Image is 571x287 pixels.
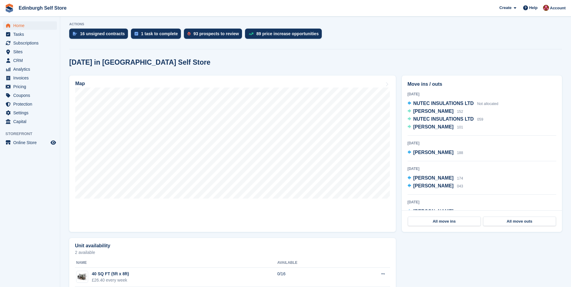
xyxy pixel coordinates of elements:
a: [PERSON_NAME] 188 [408,149,463,157]
span: [PERSON_NAME] [413,124,454,129]
a: menu [3,56,57,65]
h2: Unit availability [75,243,110,248]
span: [PERSON_NAME] [413,175,454,181]
a: NUTEC INSULATIONS LTD Not allocated [408,100,498,108]
a: [PERSON_NAME] 174 [408,174,463,182]
div: 1 task to complete [141,31,178,36]
span: 188 [457,151,463,155]
a: menu [3,138,57,147]
h2: [DATE] in [GEOGRAPHIC_DATA] Self Store [69,58,210,66]
img: price_increase_opportunities-93ffe204e8149a01c8c9dc8f82e8f89637d9d84a8eef4429ea346261dce0b2c0.svg [249,32,253,35]
span: Online Store [13,138,49,147]
a: menu [3,48,57,56]
div: [DATE] [408,199,556,205]
span: [PERSON_NAME] [413,150,454,155]
a: menu [3,65,57,73]
a: menu [3,91,57,100]
span: Coupons [13,91,49,100]
span: Create [499,5,511,11]
img: Lucy Michalec [543,5,549,11]
span: Not allocated [477,102,498,106]
div: [DATE] [408,91,556,97]
a: menu [3,109,57,117]
a: All move ins [408,217,481,226]
a: [PERSON_NAME] 043 [408,182,463,190]
a: 1 task to complete [131,29,184,42]
span: NUTEC INSULATIONS LTD [413,116,474,122]
span: Account [550,5,566,11]
img: 40-sqft-unit.jpg [76,273,88,281]
a: NUTEC INSULATIONS LTD 059 [408,116,483,123]
span: Invoices [13,74,49,82]
td: 0/16 [277,268,346,287]
span: Protection [13,100,49,108]
span: 043 [457,184,463,188]
span: NUTEC INSULATIONS LTD [413,101,474,106]
a: Edinburgh Self Store [16,3,69,13]
img: prospect-51fa495bee0391a8d652442698ab0144808aea92771e9ea1ae160a38d050c398.svg [188,32,191,35]
span: Tasks [13,30,49,39]
span: 101 [457,125,463,129]
span: Capital [13,117,49,126]
span: Sites [13,48,49,56]
div: [DATE] [408,140,556,146]
span: 152 [457,110,463,114]
div: 93 prospects to review [194,31,239,36]
a: menu [3,74,57,82]
th: Name [75,258,277,268]
span: Storefront [5,131,60,137]
span: 174 [457,176,463,181]
a: menu [3,39,57,47]
a: 16 unsigned contracts [69,29,131,42]
img: task-75834270c22a3079a89374b754ae025e5fb1db73e45f91037f5363f120a921f8.svg [135,32,138,35]
a: 93 prospects to review [184,29,245,42]
div: 89 price increase opportunities [256,31,319,36]
span: Analytics [13,65,49,73]
a: [PERSON_NAME] Not allocated [408,208,478,216]
span: [PERSON_NAME] [413,109,454,114]
img: contract_signature_icon-13c848040528278c33f63329250d36e43548de30e8caae1d1a13099fd9432cc5.svg [73,32,77,35]
span: Help [529,5,538,11]
img: stora-icon-8386f47178a22dfd0bd8f6a31ec36ba5ce8667c1dd55bd0f319d3a0aa187defe.svg [5,4,14,13]
span: [PERSON_NAME] [413,183,454,188]
a: 89 price increase opportunities [245,29,325,42]
th: Available [277,258,346,268]
h2: Map [75,81,85,86]
p: ACTIONS [69,22,562,26]
a: [PERSON_NAME] 152 [408,108,463,116]
span: Subscriptions [13,39,49,47]
span: Not allocated [457,210,478,214]
a: Map [69,76,396,232]
a: Preview store [50,139,57,146]
span: Pricing [13,82,49,91]
span: [PERSON_NAME] [413,209,454,214]
a: All move outs [483,217,556,226]
a: menu [3,21,57,30]
a: menu [3,117,57,126]
div: 40 SQ FT (5ft x 8ft) [92,271,129,277]
a: menu [3,100,57,108]
a: menu [3,30,57,39]
span: Home [13,21,49,30]
p: 2 available [75,250,390,255]
span: Settings [13,109,49,117]
div: [DATE] [408,166,556,171]
span: 059 [477,117,483,122]
a: [PERSON_NAME] 101 [408,123,463,131]
a: menu [3,82,57,91]
span: CRM [13,56,49,65]
h2: Move ins / outs [408,81,556,88]
div: 16 unsigned contracts [80,31,125,36]
div: £26.40 every week [92,277,129,283]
